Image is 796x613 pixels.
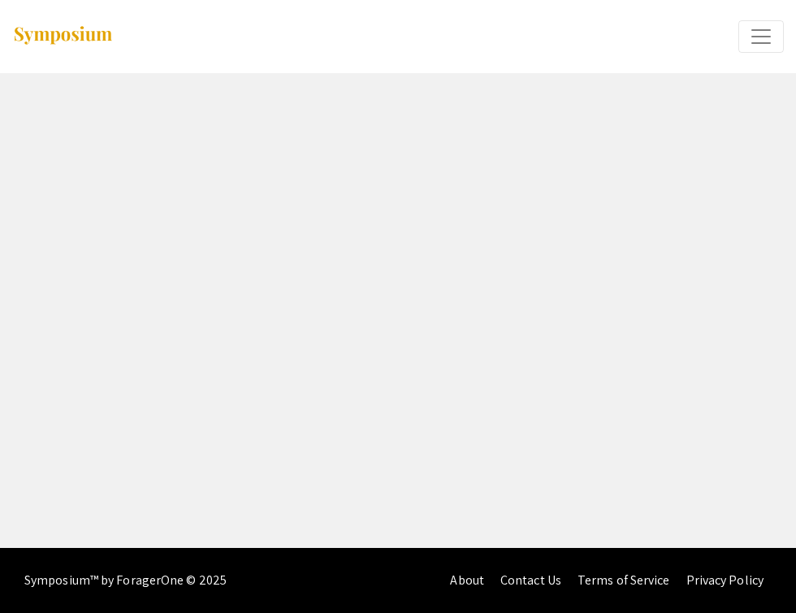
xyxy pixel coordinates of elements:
[12,25,114,47] img: Symposium by ForagerOne
[450,572,484,589] a: About
[686,572,764,589] a: Privacy Policy
[24,548,227,613] div: Symposium™ by ForagerOne © 2025
[500,572,561,589] a: Contact Us
[738,20,784,53] button: Expand or Collapse Menu
[578,572,670,589] a: Terms of Service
